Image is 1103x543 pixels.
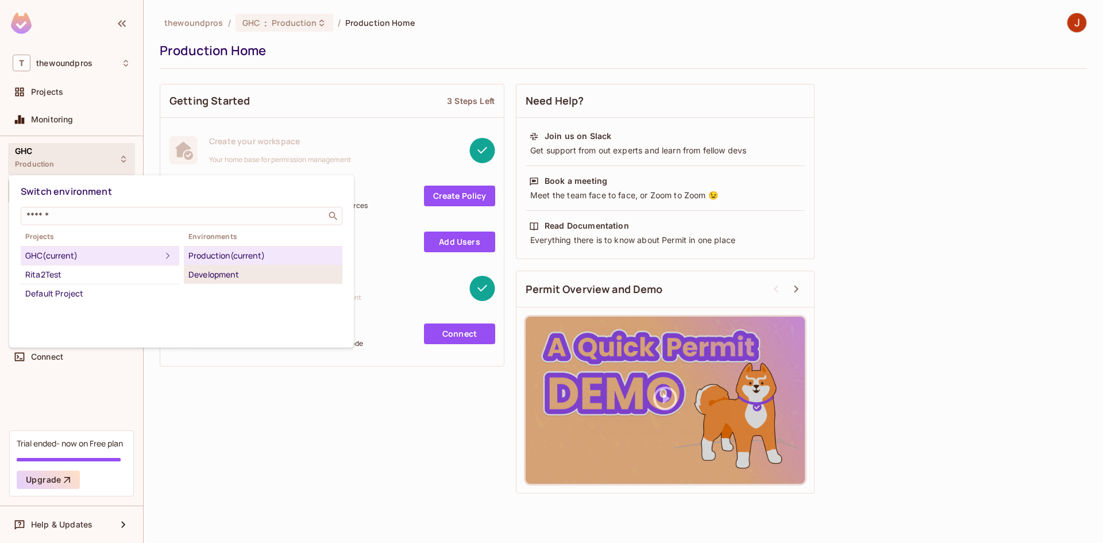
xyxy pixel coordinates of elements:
div: Development [188,268,338,282]
div: Production (current) [188,249,338,263]
span: Switch environment [21,185,112,198]
span: Environments [184,232,342,241]
div: Rita2Test [25,268,175,282]
span: Projects [21,232,179,241]
div: Default Project [25,287,175,301]
div: GHC (current) [25,249,161,263]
